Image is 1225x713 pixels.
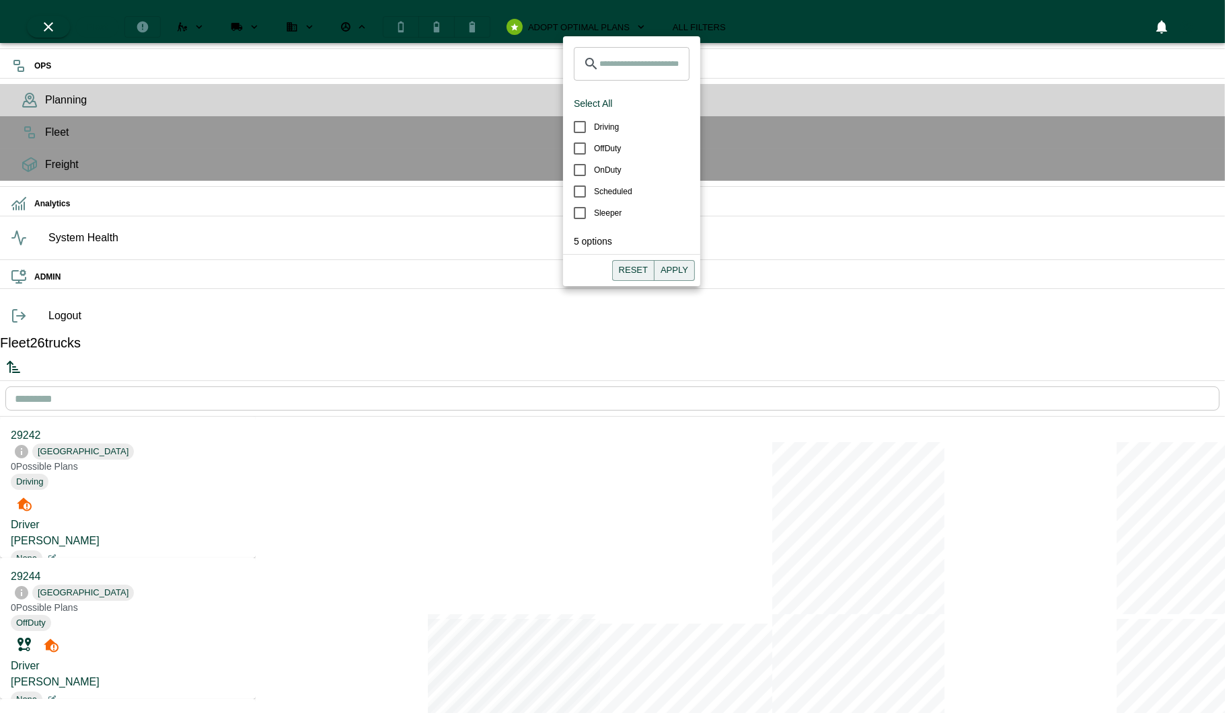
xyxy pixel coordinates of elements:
[612,260,655,281] button: Reset
[594,207,622,219] span: Sleeper
[594,164,622,176] span: OnDuty
[594,121,619,133] span: Driving
[563,224,700,249] div: options
[568,91,618,116] button: Select All
[574,236,579,247] span: 5
[594,142,621,155] span: OffDuty
[654,260,695,281] button: Apply
[594,185,632,198] span: Scheduled
[599,47,690,81] input: Search for Driver Status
